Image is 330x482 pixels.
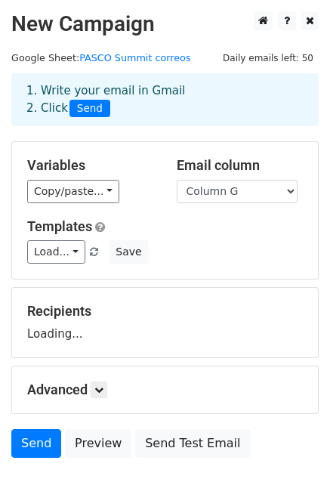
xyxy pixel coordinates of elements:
button: Save [109,240,148,264]
span: Send [69,100,110,118]
h5: Variables [27,157,154,174]
a: Send Test Email [135,429,250,458]
div: 1. Write your email in Gmail 2. Click [15,82,315,117]
a: Templates [27,218,92,234]
span: Daily emails left: 50 [217,50,319,66]
a: PASCO Summit correos [79,52,190,63]
div: Loading... [27,303,303,342]
small: Google Sheet: [11,52,191,63]
a: Preview [65,429,131,458]
a: Load... [27,240,85,264]
a: Send [11,429,61,458]
h2: New Campaign [11,11,319,37]
a: Daily emails left: 50 [217,52,319,63]
a: Copy/paste... [27,180,119,203]
h5: Email column [177,157,304,174]
h5: Recipients [27,303,303,320]
h5: Advanced [27,382,303,398]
